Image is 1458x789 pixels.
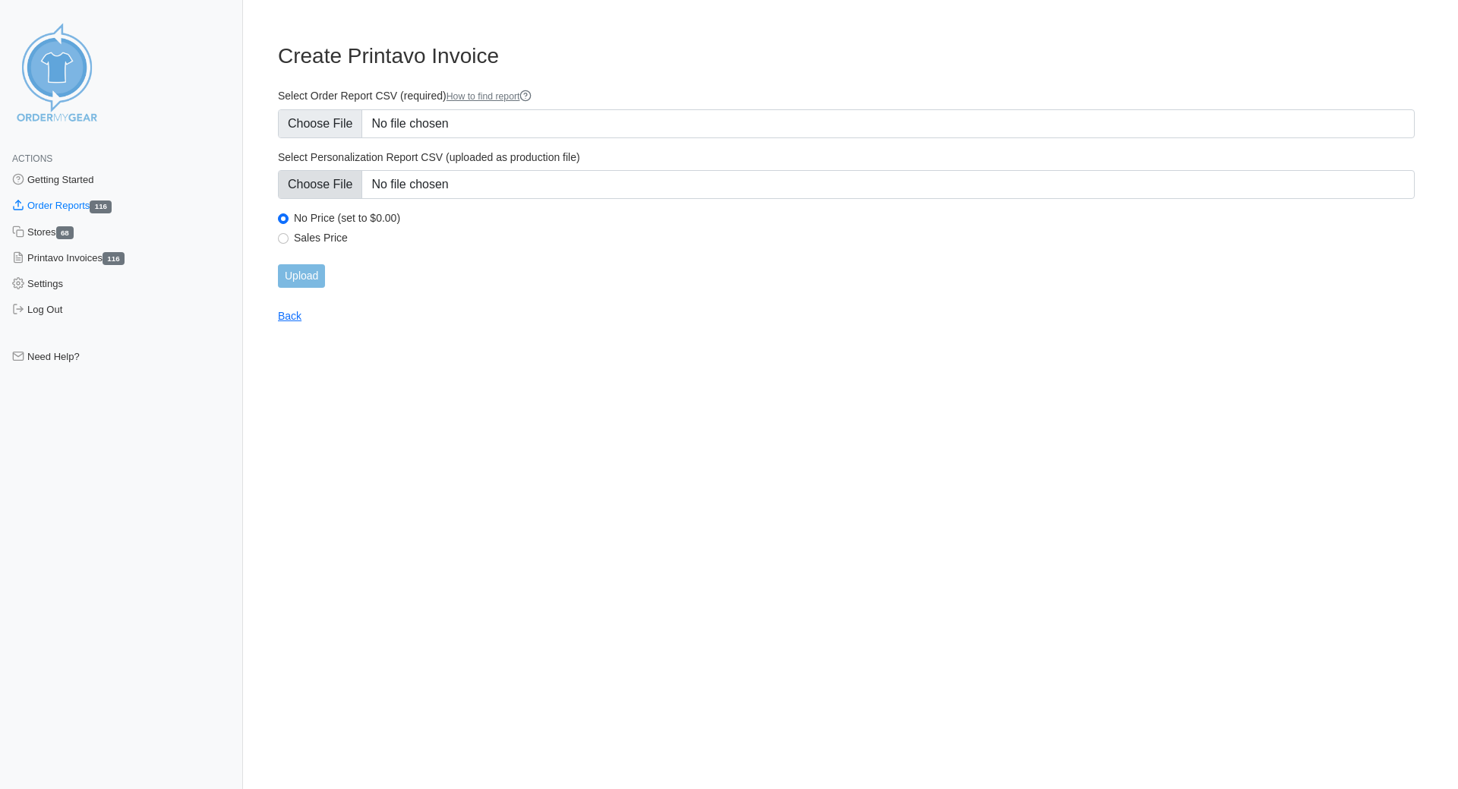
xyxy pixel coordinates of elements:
[294,211,1415,225] label: No Price (set to $0.00)
[278,43,1415,69] h3: Create Printavo Invoice
[90,200,112,213] span: 116
[12,153,52,164] span: Actions
[278,89,1415,103] label: Select Order Report CSV (required)
[294,231,1415,245] label: Sales Price
[447,91,532,102] a: How to find report
[278,264,325,288] input: Upload
[56,226,74,239] span: 68
[278,310,301,322] a: Back
[103,252,125,265] span: 116
[278,150,1415,164] label: Select Personalization Report CSV (uploaded as production file)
